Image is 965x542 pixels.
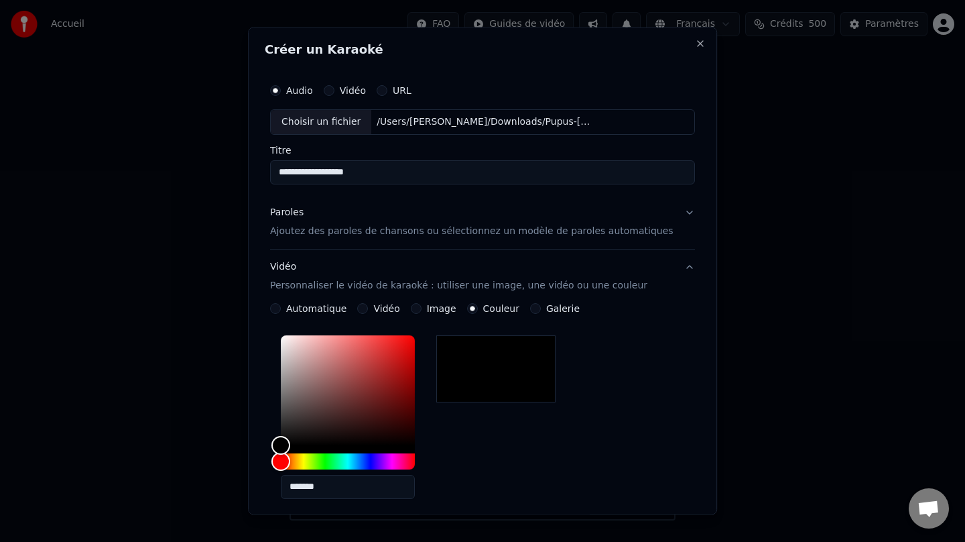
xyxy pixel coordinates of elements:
[546,304,580,313] label: Galerie
[270,260,647,292] div: Vidéo
[281,335,415,445] div: Color
[286,304,346,313] label: Automatique
[270,195,695,249] button: ParolesAjoutez des paroles de chansons ou sélectionnez un modèle de paroles automatiques
[340,86,366,95] label: Vidéo
[374,304,400,313] label: Vidéo
[270,225,673,238] p: Ajoutez des paroles de chansons ou sélectionnez un modèle de paroles automatiques
[265,44,700,56] h2: Créer un Karaoké
[270,206,304,219] div: Paroles
[270,146,695,155] label: Titre
[483,304,519,313] label: Couleur
[271,110,371,134] div: Choisir un fichier
[270,250,695,303] button: VidéoPersonnaliser le vidéo de karaoké : utiliser une image, une vidéo ou une couleur
[393,86,411,95] label: URL
[286,86,313,95] label: Audio
[427,304,456,313] label: Image
[270,279,647,292] p: Personnaliser le vidéo de karaoké : utiliser une image, une vidéo ou une couleur
[281,453,415,470] div: Hue
[372,115,600,129] div: /Users/[PERSON_NAME]/Downloads/Pupus-[PERSON_NAME].m4a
